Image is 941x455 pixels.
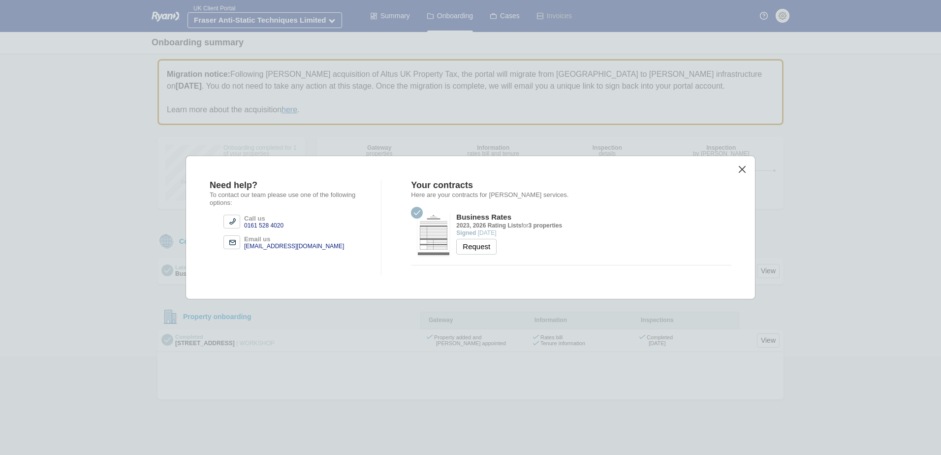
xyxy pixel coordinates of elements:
div: Need help? [210,180,369,191]
div: Your contracts [411,180,731,191]
div: Call us [244,215,283,222]
button: close [737,164,747,174]
div: [EMAIL_ADDRESS][DOMAIN_NAME] [244,243,344,250]
div: Email us [244,235,344,243]
time: [DATE] [478,229,497,236]
span: for [521,222,528,229]
strong: Signed [456,229,476,236]
p: Here are your contracts for [PERSON_NAME] services. [411,191,731,199]
span: 2023, 2026 Rating Lists 3 properties [456,222,562,229]
div: Business Rates [456,213,562,222]
div: 0161 528 4020 [244,222,283,229]
button: Request [456,239,497,255]
p: To contact our team please use one of the following options: [210,191,369,207]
